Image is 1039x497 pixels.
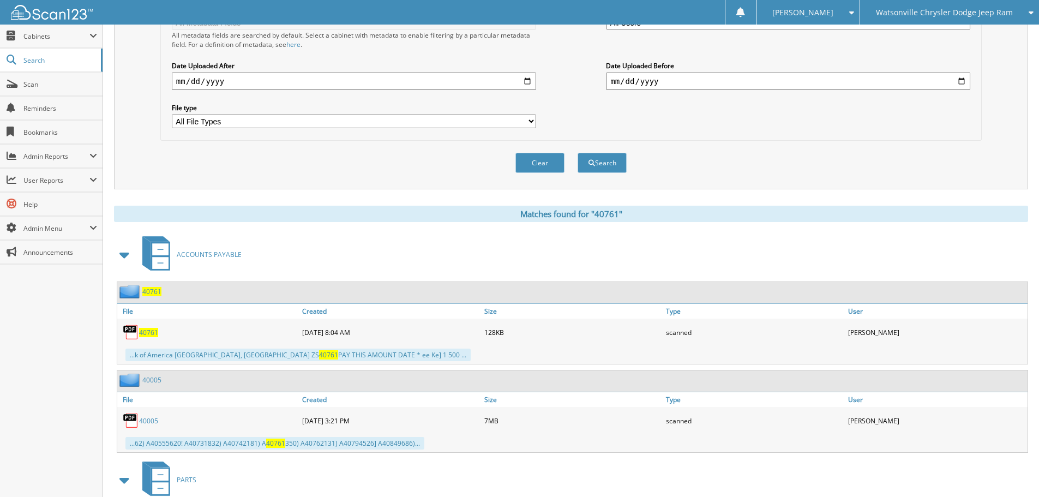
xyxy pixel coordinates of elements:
img: folder2.png [119,285,142,298]
span: ACCOUNTS PAYABLE [177,250,242,259]
span: User Reports [23,176,89,185]
span: Reminders [23,104,97,113]
button: Search [578,153,627,173]
label: Date Uploaded After [172,61,536,70]
div: ...62) A40555620! A40731832) A40742181) A 350) A40762131) A40794526] A40849686)... [125,437,424,450]
span: Bookmarks [23,128,97,137]
a: Type [663,304,845,319]
a: Size [482,304,664,319]
a: File [117,304,299,319]
div: Matches found for "40761" [114,206,1028,222]
div: scanned [663,410,845,432]
span: [PERSON_NAME] [772,9,833,16]
a: 40005 [142,375,161,385]
span: 40761 [319,350,338,360]
a: 40761 [139,328,158,337]
a: ACCOUNTS PAYABLE [136,233,242,276]
label: File type [172,103,536,112]
div: [PERSON_NAME] [845,321,1028,343]
a: Size [482,392,664,407]
button: Clear [515,153,564,173]
img: PDF.png [123,324,139,340]
iframe: Chat Widget [984,445,1039,497]
a: Created [299,304,482,319]
div: 7MB [482,410,664,432]
a: User [845,392,1028,407]
span: Search [23,56,95,65]
div: ...k of America [GEOGRAPHIC_DATA], [GEOGRAPHIC_DATA] ZS PAY THIS AMOUNT DATE * ee Ke] 1 500 ... [125,349,471,361]
input: end [606,73,970,90]
span: 40761 [266,439,285,448]
label: Date Uploaded Before [606,61,970,70]
div: [PERSON_NAME] [845,410,1028,432]
a: 40761 [142,287,161,296]
div: 128KB [482,321,664,343]
div: scanned [663,321,845,343]
span: Announcements [23,248,97,257]
a: File [117,392,299,407]
img: scan123-logo-white.svg [11,5,93,20]
a: 40005 [139,416,158,426]
img: folder2.png [119,373,142,387]
a: User [845,304,1028,319]
span: Cabinets [23,32,89,41]
span: Scan [23,80,97,89]
span: Help [23,200,97,209]
span: Admin Reports [23,152,89,161]
a: Type [663,392,845,407]
div: [DATE] 3:21 PM [299,410,482,432]
img: PDF.png [123,412,139,429]
span: Admin Menu [23,224,89,233]
div: All metadata fields are searched by default. Select a cabinet with metadata to enable filtering b... [172,31,536,49]
a: here [286,40,301,49]
input: start [172,73,536,90]
a: Created [299,392,482,407]
span: Watsonville Chrysler Dodge Jeep Ram [876,9,1013,16]
div: [DATE] 8:04 AM [299,321,482,343]
span: PARTS [177,475,196,484]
